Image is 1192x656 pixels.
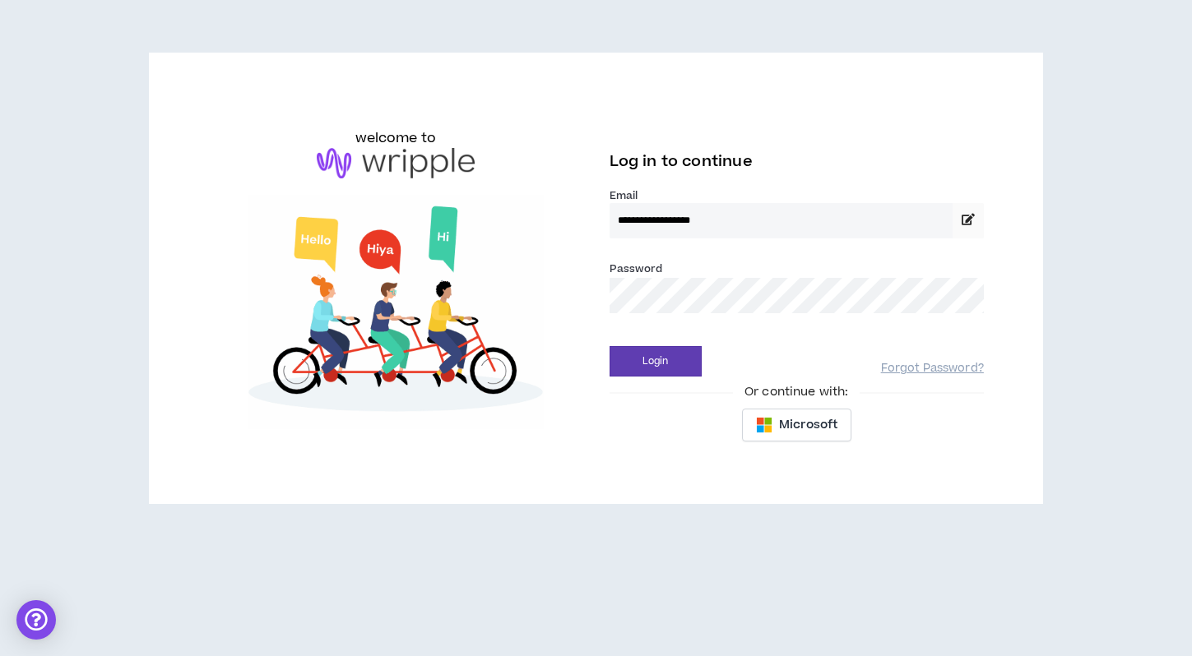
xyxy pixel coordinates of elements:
[610,188,984,203] label: Email
[610,261,663,276] label: Password
[208,195,582,429] img: Welcome to Wripple
[742,409,851,441] button: Microsoft
[881,361,984,377] a: Forgot Password?
[610,151,753,172] span: Log in to continue
[779,416,837,434] span: Microsoft
[610,346,702,377] button: Login
[317,148,475,179] img: logo-brand.png
[355,128,437,148] h6: welcome to
[16,600,56,640] div: Open Intercom Messenger
[733,383,860,401] span: Or continue with:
